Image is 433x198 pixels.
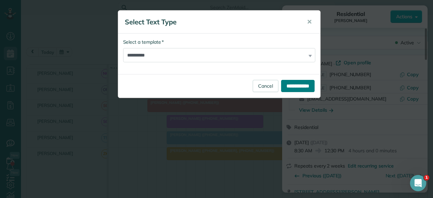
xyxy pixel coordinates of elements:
[123,39,164,45] label: Select a template
[253,80,278,92] a: Cancel
[307,18,312,26] span: ✕
[424,175,429,180] span: 1
[125,17,297,27] h5: Select Text Type
[410,175,426,191] iframe: Intercom live chat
